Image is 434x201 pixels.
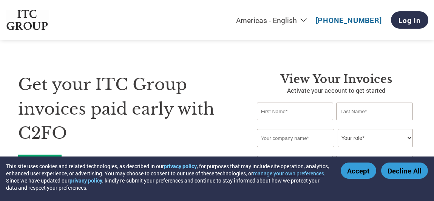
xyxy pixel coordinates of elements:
[336,103,412,120] input: Last Name*
[70,177,102,184] a: privacy policy
[253,170,324,177] button: manage your own preferences
[391,11,428,29] a: Log In
[338,129,413,147] select: Title/Role
[257,121,333,126] div: Invalid first name or first name is too long
[381,163,428,179] button: Decline All
[164,163,197,170] a: privacy policy
[6,10,49,31] img: ITC Group
[257,72,416,86] h3: View Your Invoices
[257,129,334,147] input: Your company name*
[257,156,333,173] input: Invalid Email format
[6,163,330,191] div: This site uses cookies and related technologies, as described in our , for purposes that may incl...
[316,15,382,25] a: [PHONE_NUMBER]
[336,156,412,173] input: Phone*
[257,148,413,153] div: Invalid company name or company name is too long
[18,72,234,146] h1: Get your ITC Group invoices paid early with C2FO
[341,163,376,179] button: Accept
[336,121,412,126] div: Invalid last name or last name is too long
[257,86,416,95] p: Activate your account to get started
[257,103,333,120] input: First Name*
